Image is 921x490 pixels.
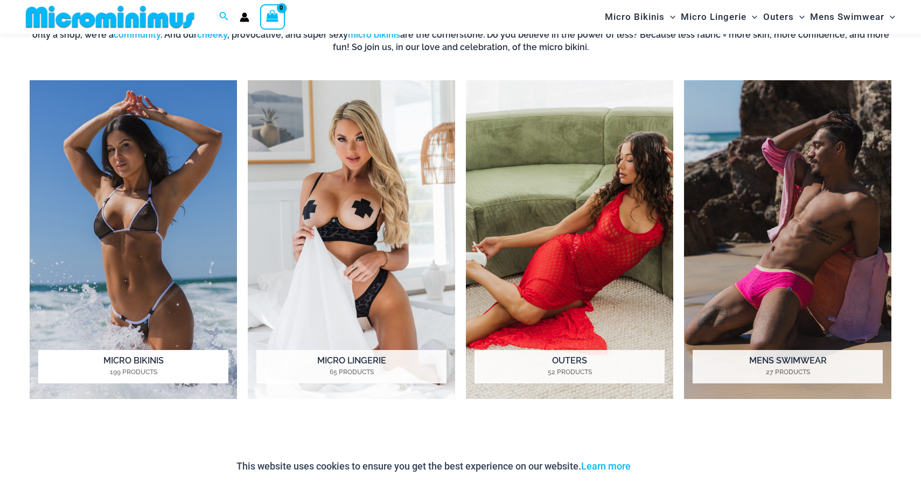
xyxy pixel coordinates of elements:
[260,4,285,29] a: View Shopping Cart, empty
[240,12,249,22] a: Account icon link
[693,350,883,383] h2: Mens Swimwear
[601,2,899,32] nav: Site Navigation
[197,30,227,40] a: cheeky
[30,80,237,399] a: Visit product category Micro Bikinis
[219,10,229,24] a: Search icon link
[38,350,228,383] h2: Micro Bikinis
[581,460,631,472] a: Learn more
[884,3,895,31] span: Menu Toggle
[678,3,760,31] a: Micro LingerieMenu ToggleMenu Toggle
[693,367,883,377] mark: 27 Products
[114,30,161,40] a: community
[602,3,678,31] a: Micro BikinisMenu ToggleMenu Toggle
[38,367,228,377] mark: 199 Products
[256,367,446,377] mark: 65 Products
[807,3,898,31] a: Mens SwimwearMenu ToggleMenu Toggle
[763,3,794,31] span: Outers
[746,3,757,31] span: Menu Toggle
[684,80,891,399] a: Visit product category Mens Swimwear
[684,80,891,399] img: Mens Swimwear
[639,453,685,479] button: Accept
[256,350,446,383] h2: Micro Lingerie
[466,80,673,399] a: Visit product category Outers
[248,80,455,399] a: Visit product category Micro Lingerie
[681,3,746,31] span: Micro Lingerie
[794,3,805,31] span: Menu Toggle
[475,367,665,377] mark: 52 Products
[30,17,891,53] h6: This is the extraordinary world of Microminimus, the ultimate destination for the micro bikini, c...
[760,3,807,31] a: OutersMenu ToggleMenu Toggle
[30,80,237,399] img: Micro Bikinis
[348,30,400,40] a: micro bikinis
[810,3,884,31] span: Mens Swimwear
[605,3,665,31] span: Micro Bikinis
[236,458,631,474] p: This website uses cookies to ensure you get the best experience on our website.
[248,80,455,399] img: Micro Lingerie
[466,80,673,399] img: Outers
[475,350,665,383] h2: Outers
[665,3,675,31] span: Menu Toggle
[22,5,199,29] img: MM SHOP LOGO FLAT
